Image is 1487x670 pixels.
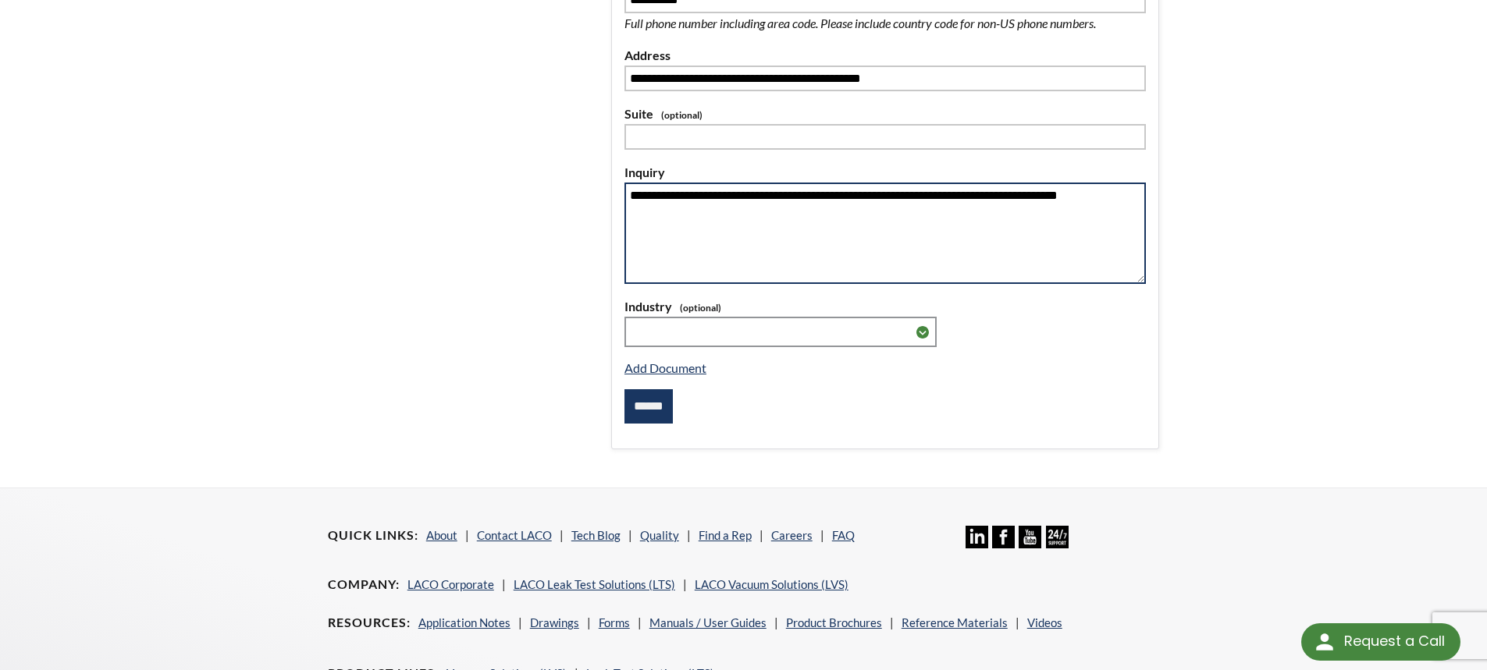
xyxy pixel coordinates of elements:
label: Industry [624,296,1146,317]
a: LACO Corporate [407,577,494,591]
a: FAQ [832,528,855,542]
div: Request a Call [1344,623,1445,659]
a: Forms [599,615,630,629]
label: Address [624,45,1146,66]
label: Inquiry [624,162,1146,183]
a: Videos [1027,615,1062,629]
a: LACO Leak Test Solutions (LTS) [514,577,675,591]
h4: Company [328,576,400,593]
a: Find a Rep [699,528,752,542]
a: LACO Vacuum Solutions (LVS) [695,577,848,591]
p: Full phone number including area code. Please include country code for non-US phone numbers. [624,13,1146,34]
a: About [426,528,457,542]
a: Reference Materials [902,615,1008,629]
h4: Resources [328,615,411,631]
h4: Quick Links [328,527,418,544]
img: round button [1312,629,1337,654]
a: 24/7 Support [1046,537,1069,551]
a: Careers [771,528,813,542]
a: Quality [640,528,679,542]
a: Product Brochures [786,615,882,629]
div: Request a Call [1301,623,1460,661]
a: Drawings [530,615,579,629]
a: Application Notes [418,615,510,629]
a: Contact LACO [477,528,552,542]
a: Tech Blog [571,528,621,542]
a: Manuals / User Guides [649,615,767,629]
img: 24/7 Support Icon [1046,526,1069,548]
label: Suite [624,104,1146,124]
a: Add Document [624,360,706,375]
